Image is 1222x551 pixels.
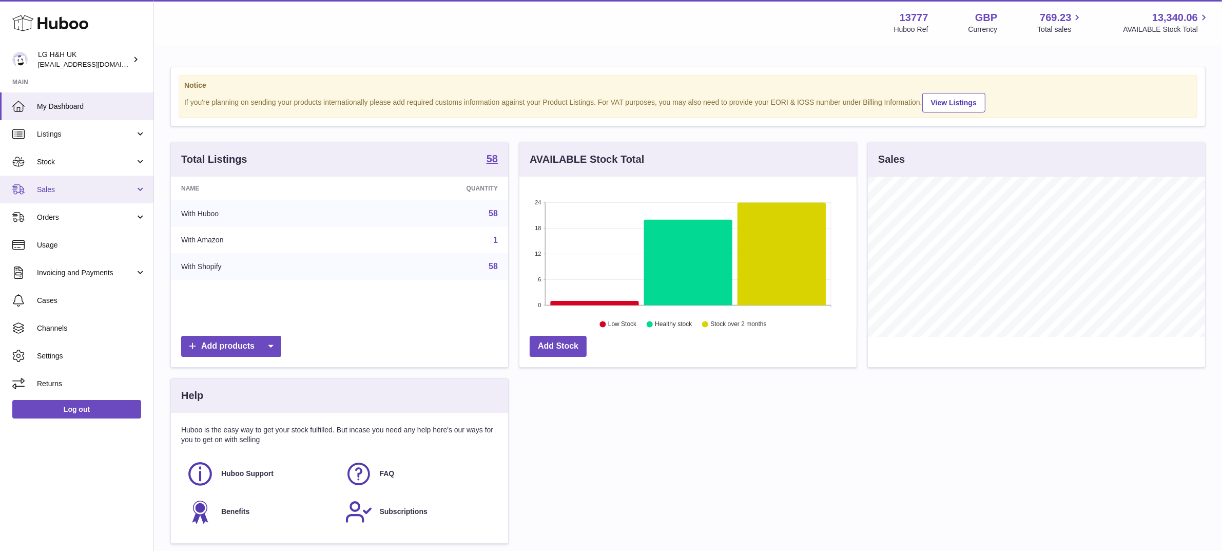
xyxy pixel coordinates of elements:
[221,507,249,517] span: Benefits
[489,262,498,271] a: 58
[1123,25,1210,34] span: AVAILABLE Stock Total
[171,200,356,227] td: With Huboo
[37,129,135,139] span: Listings
[38,60,151,68] span: [EMAIL_ADDRESS][DOMAIN_NAME]
[1040,11,1071,25] span: 769.23
[345,498,493,526] a: Subscriptions
[181,425,498,445] p: Huboo is the easy way to get your stock fulfilled. But incase you need any help here's our ways f...
[1037,25,1083,34] span: Total sales
[37,102,146,111] span: My Dashboard
[186,498,335,526] a: Benefits
[538,302,541,308] text: 0
[37,240,146,250] span: Usage
[37,213,135,222] span: Orders
[186,460,335,488] a: Huboo Support
[37,324,146,333] span: Channels
[655,321,692,328] text: Healthy stock
[171,253,356,280] td: With Shopify
[1037,11,1083,34] a: 769.23 Total sales
[538,276,541,282] text: 6
[37,351,146,361] span: Settings
[356,177,508,200] th: Quantity
[184,81,1192,90] strong: Notice
[530,153,644,166] h3: AVAILABLE Stock Total
[1123,11,1210,34] a: 13,340.06 AVAILABLE Stock Total
[487,154,498,164] strong: 58
[38,50,130,69] div: LG H&H UK
[894,25,928,34] div: Huboo Ref
[37,268,135,278] span: Invoicing and Payments
[489,209,498,218] a: 58
[345,460,493,488] a: FAQ
[181,389,203,403] h3: Help
[12,52,28,67] img: veechen@lghnh.co.uk
[493,236,498,244] a: 1
[1152,11,1198,25] span: 13,340.06
[535,251,541,257] text: 12
[37,185,135,195] span: Sales
[12,400,141,419] a: Log out
[181,336,281,357] a: Add products
[900,11,928,25] strong: 13777
[878,153,905,166] h3: Sales
[37,379,146,389] span: Returns
[171,227,356,254] td: With Amazon
[221,469,274,479] span: Huboo Support
[922,93,985,112] a: View Listings
[184,91,1192,112] div: If you're planning on sending your products internationally please add required customs informati...
[181,153,247,166] h3: Total Listings
[535,199,541,205] text: 24
[487,154,498,166] a: 58
[710,321,766,328] text: Stock over 2 months
[380,469,395,479] span: FAQ
[530,336,587,357] a: Add Stock
[380,507,428,517] span: Subscriptions
[37,157,135,167] span: Stock
[37,296,146,306] span: Cases
[535,225,541,231] text: 18
[968,25,998,34] div: Currency
[171,177,356,200] th: Name
[975,11,997,25] strong: GBP
[608,321,637,328] text: Low Stock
